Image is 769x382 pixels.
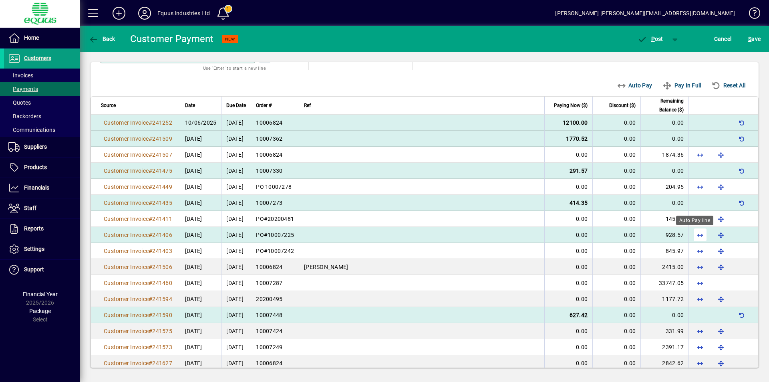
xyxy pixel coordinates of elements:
[101,359,175,368] a: Customer Invoice#241627
[576,280,588,286] span: 0.00
[104,280,149,286] span: Customer Invoice
[185,200,202,206] span: [DATE]
[104,152,149,158] span: Customer Invoice
[251,307,299,323] td: 10007448
[4,158,80,178] a: Products
[251,323,299,339] td: 10007424
[570,200,588,206] span: 414.35
[576,184,588,190] span: 0.00
[152,152,172,158] span: 241507
[4,178,80,198] a: Financials
[101,214,175,223] a: Customer Invoice#241411
[149,360,152,366] span: #
[24,144,47,150] span: Suppliers
[104,328,149,334] span: Customer Invoice
[624,200,636,206] span: 0.00
[149,184,152,190] span: #
[149,264,152,270] span: #
[624,328,636,334] span: 0.00
[666,216,684,222] span: 145.79
[555,7,735,20] div: [PERSON_NAME] [PERSON_NAME][EMAIL_ADDRESS][DOMAIN_NAME]
[152,232,172,238] span: 241406
[149,328,152,334] span: #
[251,179,299,195] td: PO 10007278
[101,247,175,255] a: Customer Invoice#241403
[185,312,202,318] span: [DATE]
[659,280,684,286] span: 33747.05
[104,312,149,318] span: Customer Invoice
[101,327,175,336] a: Customer Invoice#241575
[743,2,759,28] a: Knowledge Base
[89,36,115,42] span: Back
[8,113,41,119] span: Backorders
[251,115,299,131] td: 10006824
[251,339,299,355] td: 10007249
[662,344,684,350] span: 2391.17
[676,216,713,225] div: Auto Pay line
[712,32,734,46] button: Cancel
[221,115,251,131] td: [DATE]
[624,312,636,318] span: 0.00
[185,360,202,366] span: [DATE]
[149,168,152,174] span: #
[24,225,44,232] span: Reports
[24,55,51,61] span: Customers
[251,243,299,259] td: PO#10007242
[152,360,172,366] span: 241627
[662,264,684,270] span: 2415.00
[149,296,152,302] span: #
[251,211,299,227] td: PO#20200481
[576,264,588,270] span: 0.00
[570,168,588,174] span: 291.57
[251,163,299,179] td: 10007330
[617,79,652,92] span: Auto Pay
[152,184,172,190] span: 241449
[4,28,80,48] a: Home
[101,295,175,303] a: Customer Invoice#241594
[221,291,251,307] td: [DATE]
[104,264,149,270] span: Customer Invoice
[624,360,636,366] span: 0.00
[152,344,172,350] span: 241573
[101,118,175,127] a: Customer Invoice#241252
[185,101,195,110] span: Date
[4,198,80,218] a: Staff
[8,127,55,133] span: Communications
[185,264,202,270] span: [DATE]
[576,232,588,238] span: 0.00
[157,7,210,20] div: Equus Industries Ltd
[152,280,172,286] span: 241460
[221,147,251,163] td: [DATE]
[570,312,588,318] span: 627.42
[185,119,217,126] span: 10/06/2025
[672,200,684,206] span: 0.00
[672,168,684,174] span: 0.00
[101,279,175,287] a: Customer Invoice#241460
[672,135,684,142] span: 0.00
[251,275,299,291] td: 10007287
[4,109,80,123] a: Backorders
[221,323,251,339] td: [DATE]
[256,101,272,110] span: Order #
[221,307,251,323] td: [DATE]
[149,344,152,350] span: #
[624,264,636,270] span: 0.00
[152,200,172,206] span: 241435
[221,275,251,291] td: [DATE]
[251,291,299,307] td: 20200495
[149,232,152,238] span: #
[4,96,80,109] a: Quotes
[659,78,704,93] button: Pay In Full
[24,246,44,252] span: Settings
[299,259,544,275] td: [PERSON_NAME]
[609,101,636,110] span: Discount ($)
[4,219,80,239] a: Reports
[24,34,39,41] span: Home
[646,97,684,114] span: Remaining Balance ($)
[226,101,246,110] span: Due Date
[132,6,157,20] button: Profile
[152,248,172,254] span: 241403
[149,200,152,206] span: #
[185,344,202,350] span: [DATE]
[221,227,251,243] td: [DATE]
